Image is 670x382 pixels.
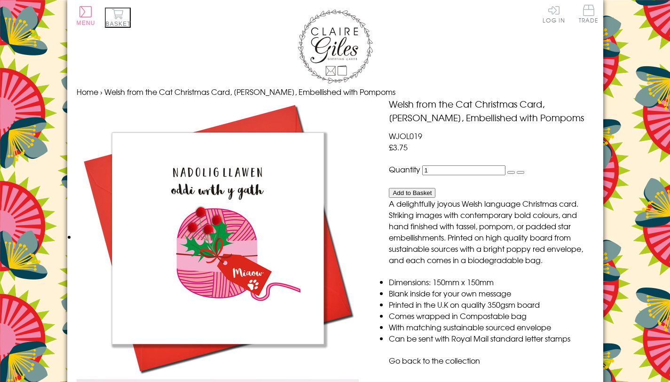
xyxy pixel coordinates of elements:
[579,5,599,23] span: Trade
[543,5,565,23] a: Log In
[389,299,593,310] li: Printed in the U.K on quality 350gsm board
[298,9,373,84] img: Claire Giles Greetings Cards
[389,355,480,366] a: Go back to the collection
[77,6,95,26] button: Menu
[389,333,593,344] li: Can be sent with Royal Mail standard letter stamps
[579,5,599,25] a: Trade
[389,141,408,153] span: £3.75
[389,276,593,288] li: Dimensions: 150mm x 150mm
[104,86,395,97] span: Welsh from the Cat Christmas Card, [PERSON_NAME], Embellished with Pompoms
[105,8,131,28] button: Basket
[389,198,593,265] p: A delightfully joyous Welsh language Christmas card. Striking images with contemporary bold colou...
[389,310,593,321] li: Comes wrapped in Compostable bag
[389,321,593,333] li: With matching sustainable sourced envelope
[389,164,420,175] label: Quantity
[389,188,435,198] button: Add to Basket
[77,86,594,97] nav: breadcrumbs
[389,130,422,141] span: WJOL019
[77,97,359,379] img: Welsh from the Cat Christmas Card, Nadolig Llawen, Embellished with Pompoms
[100,86,102,97] span: ›
[389,97,593,125] h1: Welsh from the Cat Christmas Card, [PERSON_NAME], Embellished with Pompoms
[393,189,432,196] span: Add to Basket
[77,20,95,26] span: Menu
[77,86,98,97] a: Home
[389,288,593,299] li: Blank inside for your own message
